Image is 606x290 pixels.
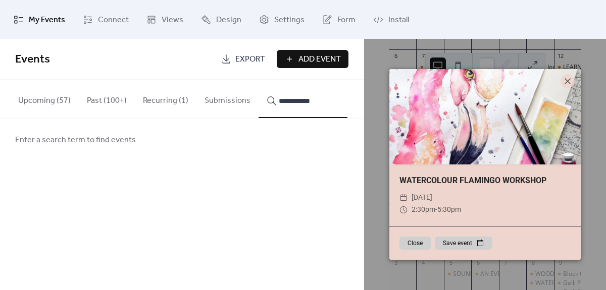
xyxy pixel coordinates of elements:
span: Events [15,48,50,71]
a: My Events [6,4,73,35]
span: Views [162,12,183,28]
button: Upcoming (57) [10,80,79,117]
span: Enter a search term to find events [15,134,136,146]
span: 5:30pm [437,205,461,213]
span: - [435,205,437,213]
div: ​ [399,192,408,204]
button: Close [399,237,431,250]
a: Form [315,4,363,35]
a: Export [214,50,273,68]
span: My Events [29,12,65,28]
span: Form [337,12,356,28]
span: Connect [98,12,129,28]
button: Submissions [196,80,259,117]
span: 2:30pm [412,205,435,213]
div: WATERCOLOUR FLAMINGO WORKSHOP [389,175,581,187]
span: Add Event [298,53,341,66]
a: Design [193,4,249,35]
a: Settings [251,4,312,35]
a: Connect [75,4,136,35]
div: ​ [399,204,408,216]
a: Install [366,4,417,35]
button: Recurring (1) [135,80,196,117]
span: Export [235,53,265,66]
button: Save event [435,237,492,250]
button: Add Event [277,50,348,68]
span: Design [216,12,241,28]
button: Past (100+) [79,80,135,117]
span: Install [388,12,409,28]
span: Settings [274,12,305,28]
a: Views [139,4,191,35]
span: [DATE] [412,192,432,204]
